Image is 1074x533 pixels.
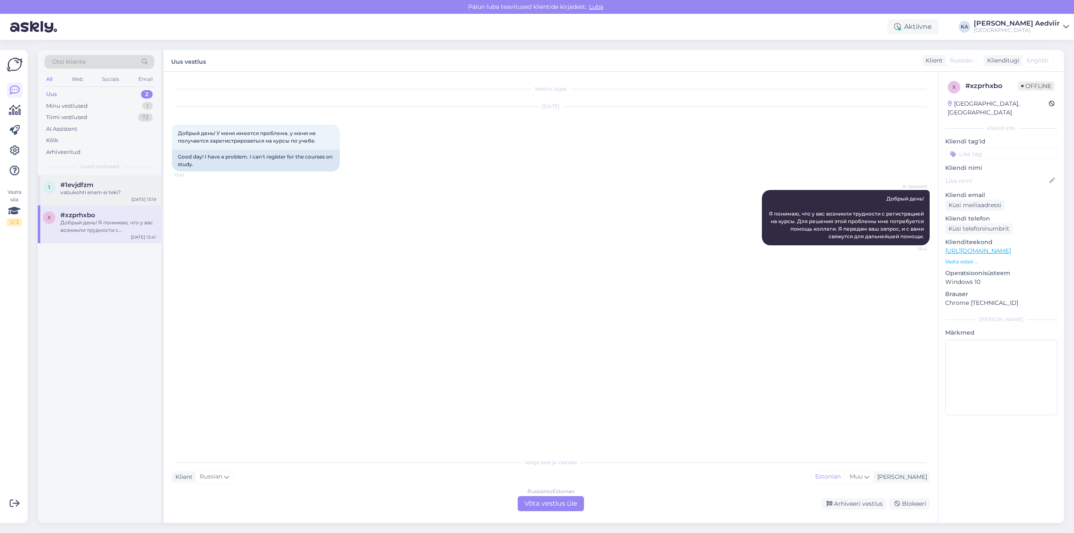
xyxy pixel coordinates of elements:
[175,172,206,178] span: 13:41
[974,20,1069,34] a: [PERSON_NAME] Aedviir[GEOGRAPHIC_DATA]
[138,113,153,122] div: 72
[945,328,1057,337] p: Märkmed
[952,84,956,90] span: x
[945,278,1057,286] p: Windows 10
[948,99,1049,117] div: [GEOGRAPHIC_DATA], [GEOGRAPHIC_DATA]
[945,269,1057,278] p: Operatsioonisüsteem
[44,74,54,85] div: All
[172,103,930,110] div: [DATE]
[945,191,1057,200] p: Kliendi email
[7,188,22,226] div: Vaata siia
[850,473,863,480] span: Muu
[587,3,606,10] span: Luba
[46,90,57,99] div: Uus
[887,19,938,34] div: Aktiivne
[821,498,886,510] div: Arhiveeri vestlus
[945,238,1057,247] p: Klienditeekond
[46,113,87,122] div: Tiimi vestlused
[896,246,927,252] span: 13:41
[945,316,1057,323] div: [PERSON_NAME]
[965,81,1018,91] div: # xzprhxbo
[946,176,1048,185] input: Lisa nimi
[945,299,1057,307] p: Chrome [TECHNICAL_ID]
[178,130,317,144] span: Добрый день! У меня имеется проблема. у меня не получается зарегистрироваться на курсы по учебе.
[100,74,121,85] div: Socials
[47,214,51,221] span: x
[896,183,927,190] span: AI Assistent
[874,473,927,481] div: [PERSON_NAME]
[60,181,94,189] span: #1evjdfzm
[52,57,86,66] span: Otsi kliente
[945,164,1057,172] p: Kliendi nimi
[141,90,153,99] div: 2
[172,459,930,466] div: Valige keel ja vastake
[60,189,156,196] div: vabukohti enam ei teki?
[60,211,95,219] span: #xzprhxbo
[172,150,340,172] div: Good day! I have a problem. I can't register for the courses on study.
[60,219,156,234] div: Добрый день! Я понимаю, что у вас возникли трудности с регистрацией на курсы. Для решения этой пр...
[945,247,1011,255] a: [URL][DOMAIN_NAME]
[518,496,584,511] div: Võta vestlus üle
[945,258,1057,265] p: Vaata edasi ...
[70,74,85,85] div: Web
[46,102,88,110] div: Minu vestlused
[889,498,930,510] div: Blokeeri
[811,471,845,483] div: Estonian
[46,125,77,133] div: AI Assistent
[7,57,23,73] img: Askly Logo
[80,163,119,170] span: Uued vestlused
[945,223,1013,234] div: Küsi telefoninumbrit
[945,148,1057,160] input: Lisa tag
[950,56,972,65] span: Russian
[46,136,58,145] div: Kõik
[945,137,1057,146] p: Kliendi tag'id
[142,102,153,110] div: 1
[200,472,222,481] span: Russian
[131,234,156,240] div: [DATE] 13:41
[974,27,1060,34] div: [GEOGRAPHIC_DATA]
[959,21,970,33] div: KA
[984,56,1019,65] div: Klienditugi
[46,148,81,156] div: Arhiveeritud
[945,214,1057,223] p: Kliendi telefon
[945,125,1057,132] div: Kliendi info
[171,55,206,66] label: Uus vestlus
[48,184,50,190] span: 1
[945,200,1005,211] div: Küsi meiliaadressi
[137,74,154,85] div: Email
[1027,56,1048,65] span: English
[172,85,930,93] div: Vestlus algas
[7,218,22,226] div: 2 / 3
[527,488,575,495] div: Russian to Estonian
[922,56,943,65] div: Klient
[1018,81,1055,91] span: Offline
[945,290,1057,299] p: Brauser
[131,196,156,203] div: [DATE] 13:19
[974,20,1060,27] div: [PERSON_NAME] Aedviir
[172,473,193,481] div: Klient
